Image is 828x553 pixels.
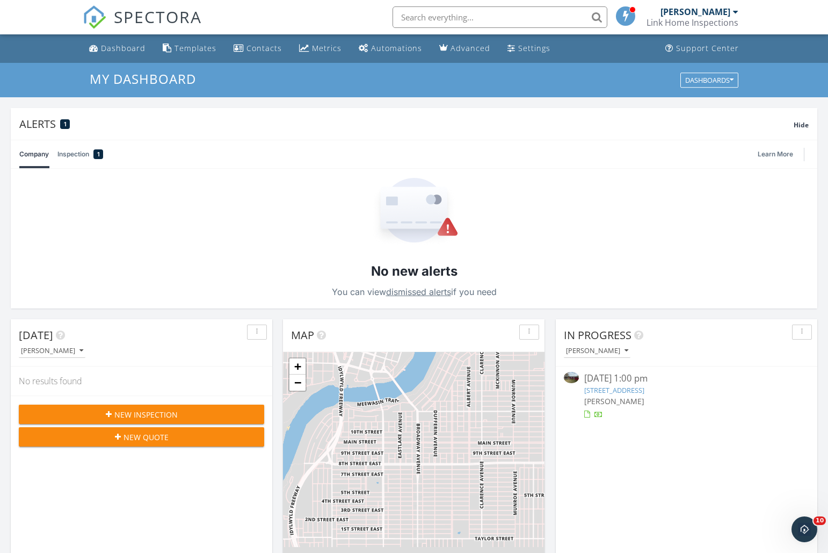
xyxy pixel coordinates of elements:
span: SPECTORA [114,5,202,28]
img: The Best Home Inspection Software - Spectora [83,5,106,29]
span: 1 [97,149,100,160]
button: New Quote [19,427,264,447]
div: Advanced [451,43,490,53]
span: New Inspection [114,409,178,420]
a: SPECTORA [83,15,202,37]
a: Support Center [661,39,743,59]
div: Automations [371,43,422,53]
a: [STREET_ADDRESS] [584,385,644,395]
div: [PERSON_NAME] [21,347,83,355]
a: Settings [503,39,555,59]
a: Zoom in [289,358,306,375]
div: Support Center [676,43,739,53]
span: In Progress [564,328,631,342]
a: Zoom out [289,375,306,391]
p: You can view if you need [332,284,497,299]
a: dismissed alerts [386,286,451,297]
div: Contacts [246,43,282,53]
div: Dashboard [101,43,146,53]
span: [DATE] [19,328,53,342]
div: Templates [175,43,216,53]
span: New Quote [124,432,169,443]
div: Settings [518,43,550,53]
span: Map [291,328,314,342]
span: Hide [794,120,809,130]
a: Company [19,140,49,168]
div: [PERSON_NAME] [566,347,628,355]
span: 10 [814,516,826,525]
a: Automations (Basic) [354,39,426,59]
button: [PERSON_NAME] [564,344,630,358]
div: Dashboards [685,76,733,84]
a: Contacts [229,39,286,59]
h2: No new alerts [371,262,457,281]
div: No results found [11,367,272,396]
a: Learn More [758,149,800,160]
a: [DATE] 1:00 pm [STREET_ADDRESS] [PERSON_NAME] [564,372,809,420]
button: [PERSON_NAME] [19,344,85,358]
a: Templates [158,39,221,59]
div: Link Home Inspections [647,17,738,28]
button: New Inspection [19,405,264,424]
button: Dashboards [680,73,738,88]
img: 9562358%2Fcover_photos%2FauzT62n3cT0yMFxkYsbN%2Fsmall.jpg [564,372,579,383]
a: Metrics [295,39,346,59]
span: My Dashboard [90,70,196,88]
img: Empty State [369,178,459,245]
span: 1 [64,120,67,128]
div: [PERSON_NAME] [660,6,730,17]
a: Advanced [435,39,495,59]
div: Alerts [19,117,794,131]
a: Dashboard [85,39,150,59]
a: Inspection [57,140,103,168]
div: [DATE] 1:00 pm [584,372,789,385]
input: Search everything... [393,6,607,28]
span: [PERSON_NAME] [584,396,644,406]
iframe: Intercom live chat [791,516,817,542]
div: Metrics [312,43,342,53]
